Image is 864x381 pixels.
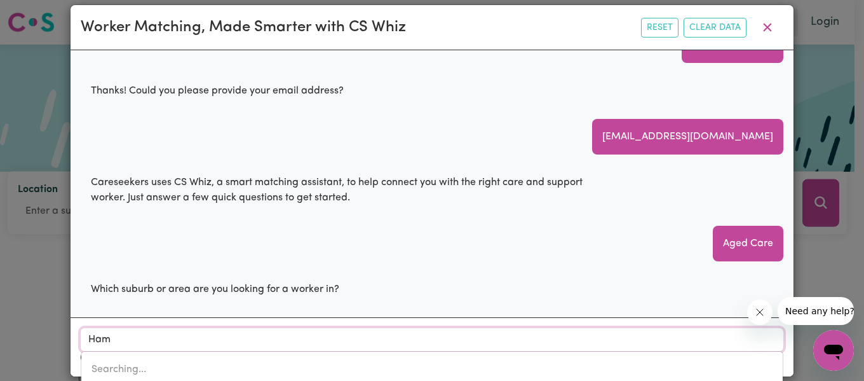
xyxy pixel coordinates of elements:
div: Careseekers uses CS Whiz, a smart matching assistant, to help connect you with the right care and... [81,165,608,216]
iframe: Button to launch messaging window [813,330,854,371]
iframe: Message from company [778,297,854,325]
div: [EMAIL_ADDRESS][DOMAIN_NAME] [592,119,783,155]
div: Worker Matching, Made Smarter with CS Whiz [81,16,406,39]
button: Reset [641,18,678,38]
div: Aged Care [713,226,783,261]
iframe: Close message [747,300,773,325]
div: Thanks! Could you please provide your email address? [81,73,354,109]
input: Enter a suburb [81,328,783,351]
div: Which suburb or area are you looking for a worker in? [81,272,349,307]
button: Clear Data [684,18,746,38]
span: Need any help? [8,9,77,19]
